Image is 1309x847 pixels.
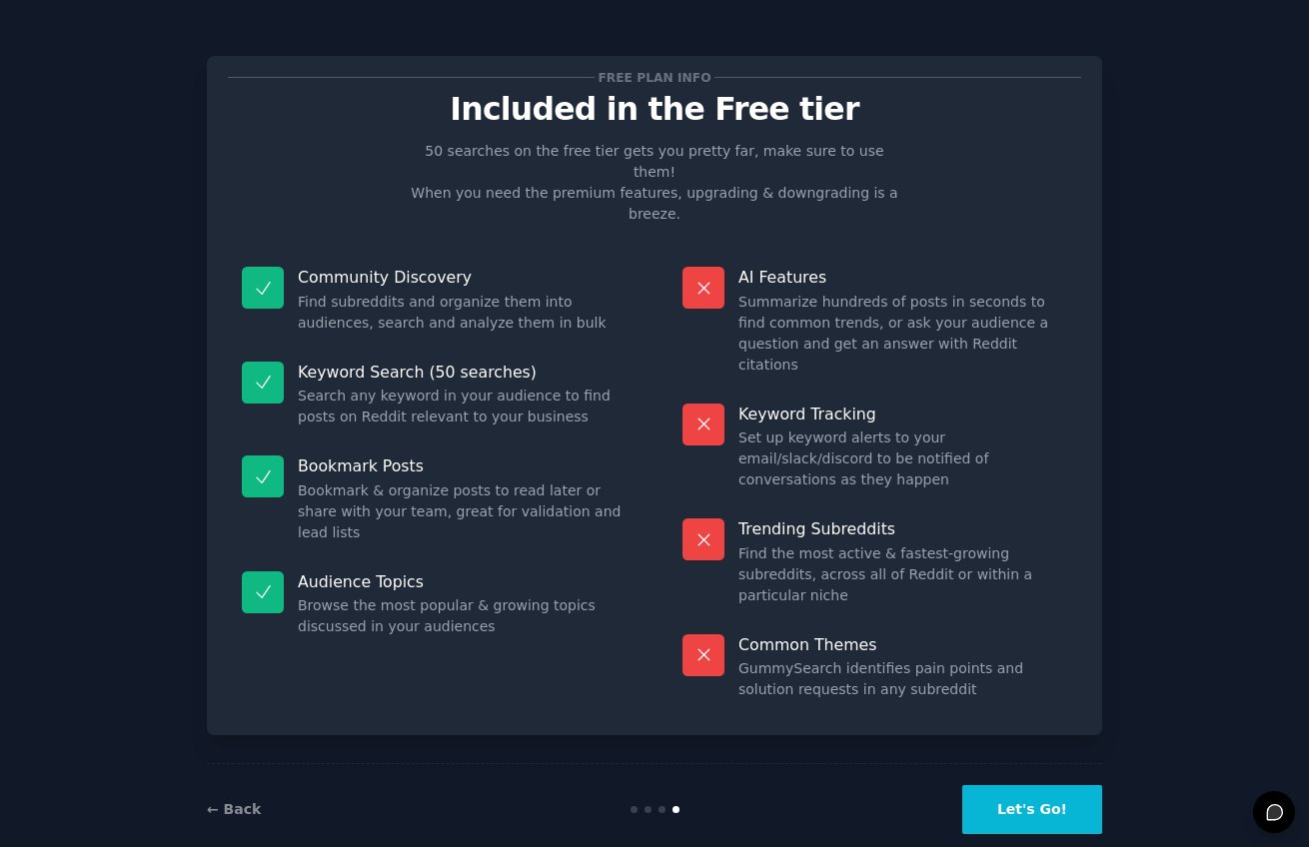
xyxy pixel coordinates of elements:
[298,571,627,592] p: Audience Topics
[298,480,627,543] dd: Bookmark & organize posts to read later or share with your team, great for validation and lead lists
[738,292,1067,376] dd: Summarize hundreds of posts in seconds to find common trends, or ask your audience a question and...
[738,427,1067,490] dd: Set up keyword alerts to your email/slack/discord to be notified of conversations as they happen
[298,362,627,383] p: Keyword Search (50 searches)
[207,801,261,817] a: ← Back
[228,92,1081,127] p: Included in the Free tier
[738,634,1067,655] p: Common Themes
[738,658,1067,700] dd: GummySearch identifies pain points and solution requests in any subreddit
[298,386,627,427] dd: Search any keyword in your audience to find posts on Reddit relevant to your business
[298,595,627,637] dd: Browse the most popular & growing topics discussed in your audiences
[738,267,1067,288] p: AI Features
[962,785,1102,834] button: Let's Go!
[738,404,1067,424] p: Keyword Tracking
[298,292,627,334] dd: Find subreddits and organize them into audiences, search and analyze them in bulk
[403,141,906,225] p: 50 searches on the free tier gets you pretty far, make sure to use them! When you need the premiu...
[298,267,627,288] p: Community Discovery
[738,543,1067,606] dd: Find the most active & fastest-growing subreddits, across all of Reddit or within a particular niche
[738,518,1067,539] p: Trending Subreddits
[595,67,714,88] span: Free plan info
[298,455,627,476] p: Bookmark Posts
